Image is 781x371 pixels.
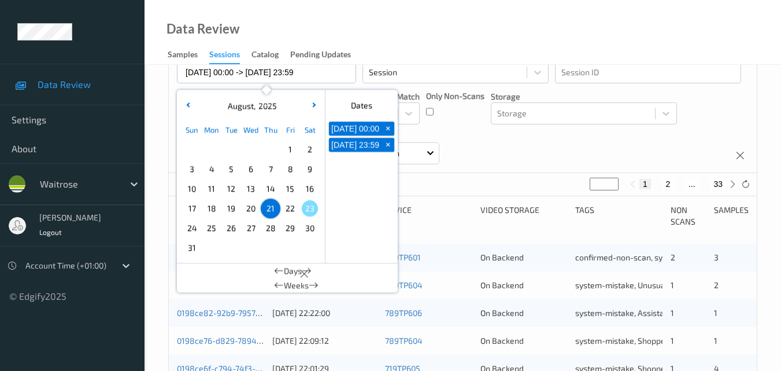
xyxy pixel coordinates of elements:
div: Choose Wednesday August 06 of 2025 [241,159,261,179]
span: 14 [262,181,279,197]
div: Choose Friday August 22 of 2025 [280,199,300,218]
div: Choose Sunday August 24 of 2025 [182,218,202,238]
p: Only Non-Scans [426,90,484,102]
span: 1 [714,308,717,318]
div: Choose Saturday September 06 of 2025 [300,238,320,258]
span: 16 [302,181,318,197]
div: Samples [714,204,749,227]
div: Choose Saturday August 23 of 2025 [300,199,320,218]
span: 30 [302,220,318,236]
span: 18 [203,200,220,216]
span: 8 [282,161,298,177]
span: 1 [671,336,674,346]
span: 12 [223,181,239,197]
a: Sessions [209,47,251,64]
div: Choose Tuesday August 26 of 2025 [221,218,241,238]
span: 1 [282,141,298,157]
div: [DATE] 22:22:00 [272,307,377,319]
span: 2 [302,141,318,157]
a: 0198ce82-92b9-7957-bdd2-43bd16b00a5f [177,308,334,318]
div: Choose Wednesday August 27 of 2025 [241,218,261,238]
div: Choose Tuesday August 05 of 2025 [221,159,241,179]
div: Choose Saturday August 02 of 2025 [300,139,320,159]
div: Choose Saturday August 09 of 2025 [300,159,320,179]
span: 13 [243,181,259,197]
div: Thu [261,120,280,139]
div: Choose Monday August 18 of 2025 [202,199,221,218]
div: Choose Monday September 01 of 2025 [202,238,221,258]
a: 789TP606 [385,308,422,318]
div: Pending Updates [290,49,351,63]
span: 23 [302,200,318,216]
div: Wed [241,120,261,139]
span: 29 [282,220,298,236]
span: 1 [671,280,674,290]
a: Pending Updates [290,47,362,63]
div: Video Storage [480,204,568,227]
span: + [382,139,394,151]
div: Choose Wednesday August 20 of 2025 [241,199,261,218]
div: Choose Monday July 28 of 2025 [202,139,221,159]
span: + [382,123,394,135]
div: Choose Wednesday August 13 of 2025 [241,179,261,199]
div: Choose Thursday September 04 of 2025 [261,238,280,258]
span: Weeks [284,280,309,291]
div: Catalog [251,49,279,63]
span: 15 [282,181,298,197]
span: 20 [243,200,259,216]
button: [DATE] 00:00 [329,122,382,135]
div: Tue [221,120,241,139]
div: Choose Wednesday July 30 of 2025 [241,139,261,159]
a: 789TP601 [385,252,421,262]
div: Choose Sunday August 10 of 2025 [182,179,202,199]
span: system-mistake, Assistant Rejected, Unusual-Activity [575,308,770,318]
div: Choose Saturday August 30 of 2025 [300,218,320,238]
span: 4 [203,161,220,177]
div: Choose Monday August 11 of 2025 [202,179,221,199]
button: ... [685,179,699,189]
span: 3 [184,161,200,177]
button: + [382,122,394,135]
div: Samples [168,49,198,63]
span: system-mistake, Shopper Confirmed, Unusual-Activity [575,336,772,346]
span: 2 [671,252,675,262]
div: Choose Friday August 08 of 2025 [280,159,300,179]
span: 21 [262,200,279,216]
div: , [225,100,277,112]
div: Choose Sunday August 17 of 2025 [182,199,202,218]
span: 2025 [256,101,277,111]
button: 33 [710,179,726,189]
div: Device [385,204,472,227]
div: Mon [202,120,221,139]
div: Choose Tuesday September 02 of 2025 [221,238,241,258]
button: + [382,138,394,152]
a: Samples [168,47,209,63]
a: 0198ce76-d829-7894-b052-7022c279f8b3 [177,336,334,346]
span: 24 [184,220,200,236]
div: Choose Thursday August 28 of 2025 [261,218,280,238]
button: 2 [662,179,673,189]
div: Choose Friday August 15 of 2025 [280,179,300,199]
div: Fri [280,120,300,139]
span: 28 [262,220,279,236]
div: On Backend [480,307,568,319]
div: Sessions [209,49,240,64]
button: [DATE] 23:59 [329,138,382,152]
span: 5 [223,161,239,177]
div: Choose Tuesday August 19 of 2025 [221,199,241,218]
div: Tags [575,204,662,227]
div: Choose Saturday August 16 of 2025 [300,179,320,199]
span: 22 [282,200,298,216]
div: Non Scans [671,204,705,227]
span: 6 [243,161,259,177]
div: Choose Friday August 29 of 2025 [280,218,300,238]
span: 17 [184,200,200,216]
div: Sat [300,120,320,139]
span: 9 [302,161,318,177]
p: Storage [491,91,677,102]
a: 789TP604 [385,336,423,346]
a: Catalog [251,47,290,63]
div: On Backend [480,335,568,347]
span: 31 [184,240,200,256]
div: Choose Sunday August 31 of 2025 [182,238,202,258]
